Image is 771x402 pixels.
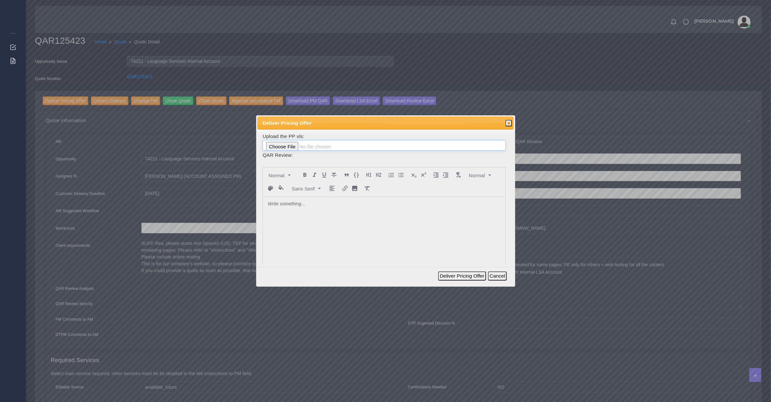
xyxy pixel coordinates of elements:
button: Deliver Pricing Offer [438,271,486,281]
td: Upload the PP xls: [262,132,506,151]
td: QAR Review: [262,151,506,159]
span: Deliver Pricing Offer [263,119,484,127]
button: Cancel [488,271,507,281]
button: Close [505,120,512,126]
